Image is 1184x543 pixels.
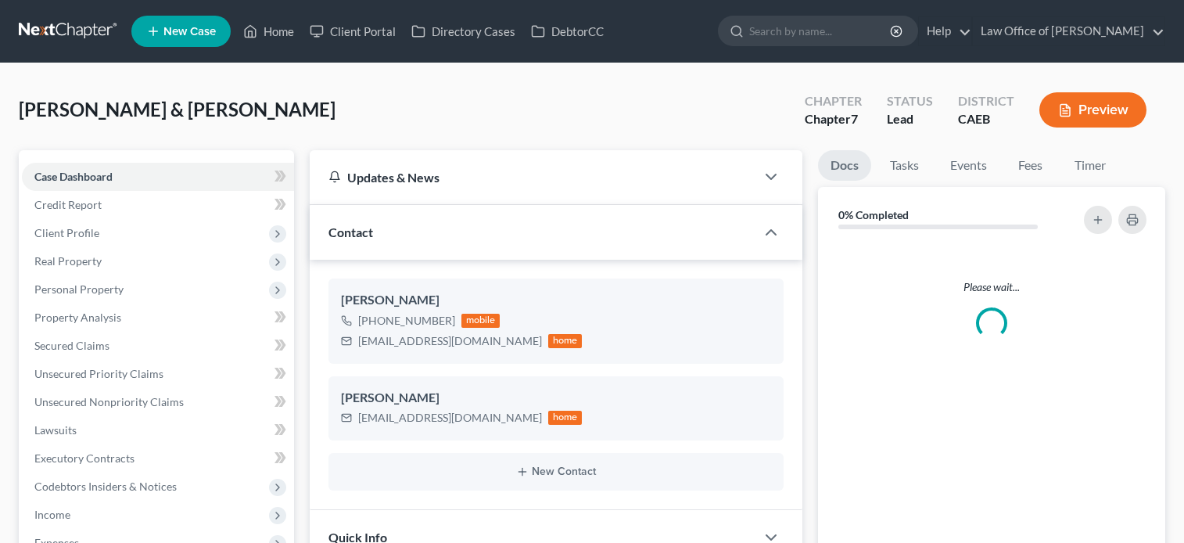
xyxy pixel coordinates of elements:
div: Chapter [805,110,862,128]
span: Contact [328,225,373,239]
a: Docs [818,150,871,181]
span: Client Profile [34,226,99,239]
div: [PERSON_NAME] [341,389,771,408]
a: Events [938,150,999,181]
a: Tasks [877,150,931,181]
div: Updates & News [328,169,737,185]
a: Case Dashboard [22,163,294,191]
span: Lawsuits [34,423,77,437]
input: Search by name... [749,16,892,45]
div: mobile [461,314,501,328]
span: Credit Report [34,198,102,211]
button: Preview [1039,92,1146,128]
a: Credit Report [22,191,294,219]
strong: 0% Completed [838,208,909,221]
span: Case Dashboard [34,170,113,183]
div: Lead [887,110,933,128]
div: Status [887,92,933,110]
a: Property Analysis [22,304,294,332]
a: Client Portal [302,17,404,45]
span: Codebtors Insiders & Notices [34,480,177,493]
a: Unsecured Priority Claims [22,360,294,388]
a: Timer [1062,150,1118,181]
span: Secured Claims [34,339,109,352]
span: Property Analysis [34,311,121,324]
a: Executory Contracts [22,444,294,473]
div: home [548,334,583,348]
a: Home [235,17,302,45]
a: DebtorCC [523,17,612,45]
div: [EMAIL_ADDRESS][DOMAIN_NAME] [358,410,542,426]
a: Help [919,17,971,45]
div: [EMAIL_ADDRESS][DOMAIN_NAME] [358,333,542,349]
div: home [548,411,583,425]
span: New Case [163,26,216,38]
span: Unsecured Priority Claims [34,367,163,380]
div: District [958,92,1014,110]
p: Please wait... [831,279,1153,295]
span: Unsecured Nonpriority Claims [34,395,184,408]
a: Secured Claims [22,332,294,360]
span: Income [34,508,70,521]
span: Real Property [34,254,102,268]
span: 7 [851,111,858,126]
span: Personal Property [34,282,124,296]
div: Chapter [805,92,862,110]
a: Fees [1006,150,1056,181]
div: [PHONE_NUMBER] [358,313,455,329]
a: Directory Cases [404,17,523,45]
div: CAEB [958,110,1014,128]
span: [PERSON_NAME] & [PERSON_NAME] [19,98,335,120]
button: New Contact [341,466,771,478]
div: [PERSON_NAME] [341,291,771,310]
a: Law Office of [PERSON_NAME] [973,17,1164,45]
a: Unsecured Nonpriority Claims [22,388,294,416]
a: Lawsuits [22,416,294,444]
span: Executory Contracts [34,451,135,465]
